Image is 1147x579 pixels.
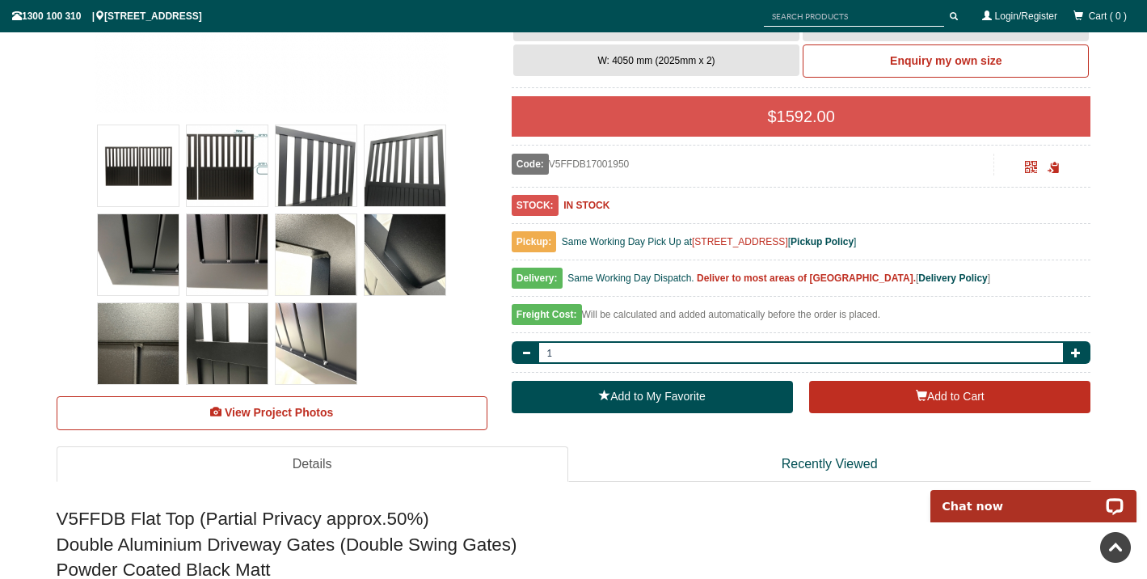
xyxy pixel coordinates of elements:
span: 1300 100 310 | [STREET_ADDRESS] [12,11,202,22]
div: V5FFDB17001950 [512,154,994,175]
span: Cart ( 0 ) [1089,11,1127,22]
div: $ [512,96,1091,137]
span: Same Working Day Dispatch. [567,273,694,284]
iframe: LiveChat chat widget [920,471,1147,522]
button: Add to Cart [809,381,1090,413]
span: Freight Cost: [512,304,582,325]
img: V5FFDB - Flat Top (Partial Privacy approx.50%) - Double Aluminium Driveway Gates - Double Swing G... [187,303,268,384]
img: V5FFDB - Flat Top (Partial Privacy approx.50%) - Double Aluminium Driveway Gates - Double Swing G... [98,214,179,295]
span: Pickup: [512,231,556,252]
a: Details [57,446,568,483]
a: Enquiry my own size [803,44,1089,78]
span: STOCK: [512,195,559,216]
span: Same Working Day Pick Up at [ ] [562,236,857,247]
a: Click to enlarge and scan to share. [1025,163,1037,175]
a: Login/Register [995,11,1057,22]
a: View Project Photos [57,396,487,430]
span: Click to copy the URL [1048,162,1060,174]
img: V5FFDB - Flat Top (Partial Privacy approx.50%) - Double Aluminium Driveway Gates - Double Swing G... [276,214,356,295]
span: 1592.00 [777,108,835,125]
img: V5FFDB - Flat Top (Partial Privacy approx.50%) - Double Aluminium Driveway Gates - Double Swing G... [187,125,268,206]
div: [ ] [512,268,1091,297]
a: Add to My Favorite [512,381,793,413]
a: Recently Viewed [568,446,1091,483]
b: Enquiry my own size [890,54,1002,67]
span: Delivery: [512,268,563,289]
a: Pickup Policy [791,236,854,247]
span: W: 4050 mm (2025mm x 2) [597,55,715,66]
button: W: 4050 mm (2025mm x 2) [513,44,799,77]
img: V5FFDB - Flat Top (Partial Privacy approx.50%) - Double Aluminium Driveway Gates - Double Swing G... [365,125,445,206]
img: V5FFDB - Flat Top (Partial Privacy approx.50%) - Double Aluminium Driveway Gates - Double Swing G... [98,125,179,206]
span: Code: [512,154,549,175]
input: SEARCH PRODUCTS [764,6,944,27]
span: View Project Photos [225,406,333,419]
img: V5FFDB - Flat Top (Partial Privacy approx.50%) - Double Aluminium Driveway Gates - Double Swing G... [365,214,445,295]
img: V5FFDB - Flat Top (Partial Privacy approx.50%) - Double Aluminium Driveway Gates - Double Swing G... [187,214,268,295]
img: V5FFDB - Flat Top (Partial Privacy approx.50%) - Double Aluminium Driveway Gates - Double Swing G... [276,125,356,206]
div: Will be calculated and added automatically before the order is placed. [512,305,1091,333]
img: V5FFDB - Flat Top (Partial Privacy approx.50%) - Double Aluminium Driveway Gates - Double Swing G... [98,303,179,384]
img: V5FFDB - Flat Top (Partial Privacy approx.50%) - Double Aluminium Driveway Gates - Double Swing G... [276,303,356,384]
a: [STREET_ADDRESS] [692,236,788,247]
b: IN STOCK [563,200,609,211]
b: Deliver to most areas of [GEOGRAPHIC_DATA]. [697,273,916,284]
a: Delivery Policy [918,273,987,284]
